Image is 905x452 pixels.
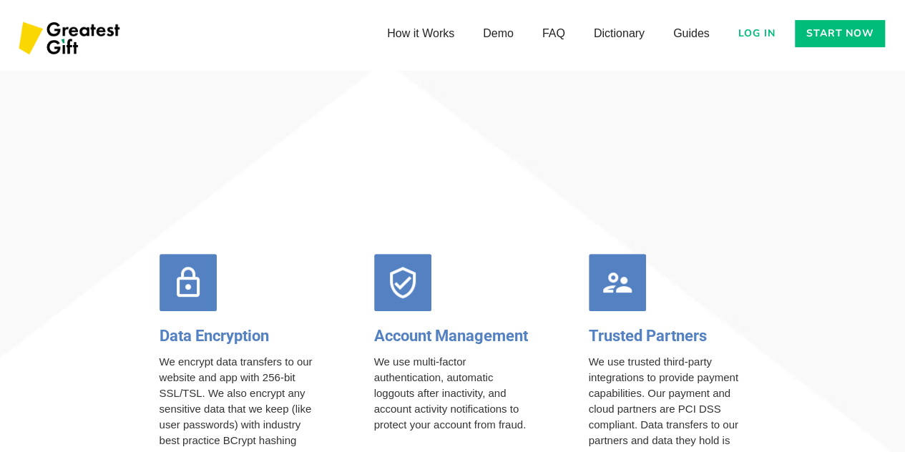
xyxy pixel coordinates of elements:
[589,254,646,311] img: partners icon
[579,19,659,48] a: Dictionary
[373,19,469,48] a: How it Works
[160,254,217,311] img: lock icon
[374,354,532,433] p: We use multi-factor authentication, automatic loggouts after inactivity, and account activity not...
[14,14,127,64] a: home
[14,14,127,64] img: Greatest Gift Logo
[160,325,317,347] h3: Data Encryption
[730,20,784,47] a: Log in
[528,19,579,48] a: FAQ
[795,20,885,47] a: Start now
[589,325,746,347] h3: Trusted Partners
[659,19,724,48] a: Guides
[374,254,431,311] img: verified icon
[469,19,528,48] a: Demo
[374,325,532,347] h3: Account Management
